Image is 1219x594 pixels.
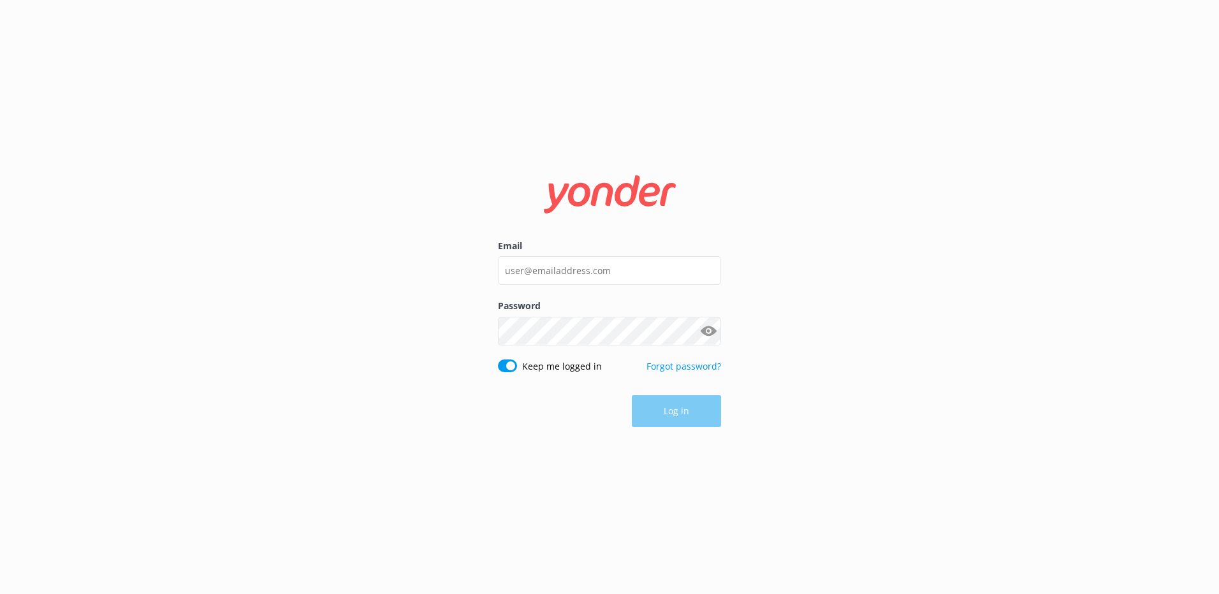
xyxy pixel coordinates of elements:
label: Keep me logged in [522,359,602,373]
a: Forgot password? [646,360,721,372]
label: Password [498,299,721,313]
button: Show password [696,318,721,344]
input: user@emailaddress.com [498,256,721,285]
label: Email [498,239,721,253]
